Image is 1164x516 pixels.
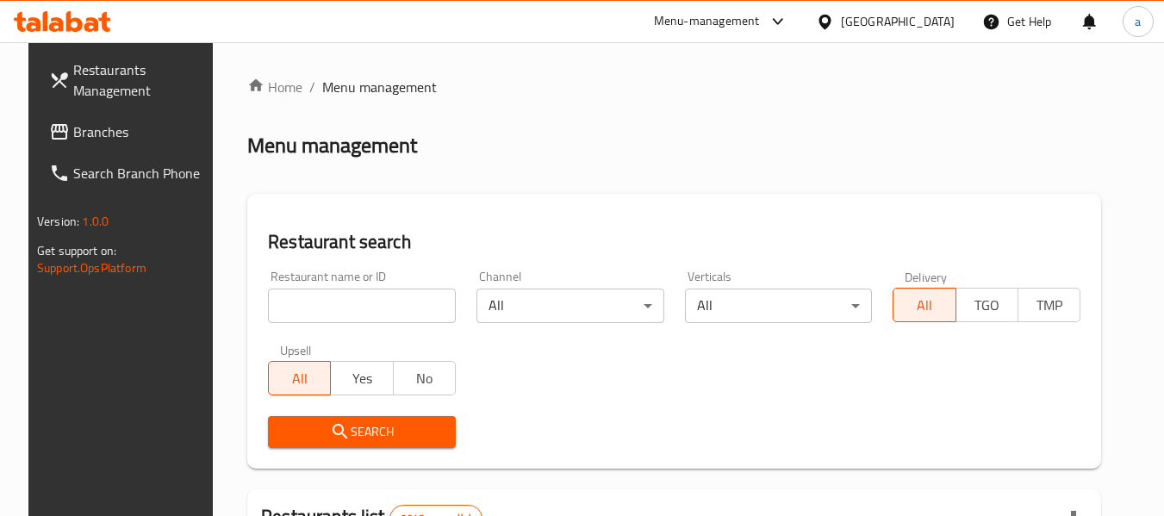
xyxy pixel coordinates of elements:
[309,77,315,97] li: /
[905,270,948,283] label: Delivery
[37,239,116,262] span: Get support on:
[330,361,393,395] button: Yes
[82,210,109,233] span: 1.0.0
[280,344,312,356] label: Upsell
[963,293,1011,318] span: TGO
[35,49,223,111] a: Restaurants Management
[955,288,1018,322] button: TGO
[35,152,223,194] a: Search Branch Phone
[37,257,146,279] a: Support.OpsPlatform
[268,229,1080,255] h2: Restaurant search
[276,366,324,391] span: All
[1018,288,1080,322] button: TMP
[35,111,223,152] a: Branches
[268,416,456,448] button: Search
[73,121,209,142] span: Branches
[393,361,456,395] button: No
[247,77,1101,97] nav: breadcrumb
[893,288,955,322] button: All
[247,132,417,159] h2: Menu management
[282,421,442,443] span: Search
[1025,293,1074,318] span: TMP
[685,289,873,323] div: All
[73,163,209,183] span: Search Branch Phone
[1135,12,1141,31] span: a
[247,77,302,97] a: Home
[268,361,331,395] button: All
[900,293,949,318] span: All
[841,12,955,31] div: [GEOGRAPHIC_DATA]
[476,289,664,323] div: All
[268,289,456,323] input: Search for restaurant name or ID..
[401,366,449,391] span: No
[322,77,437,97] span: Menu management
[37,210,79,233] span: Version:
[73,59,209,101] span: Restaurants Management
[338,366,386,391] span: Yes
[654,11,760,32] div: Menu-management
